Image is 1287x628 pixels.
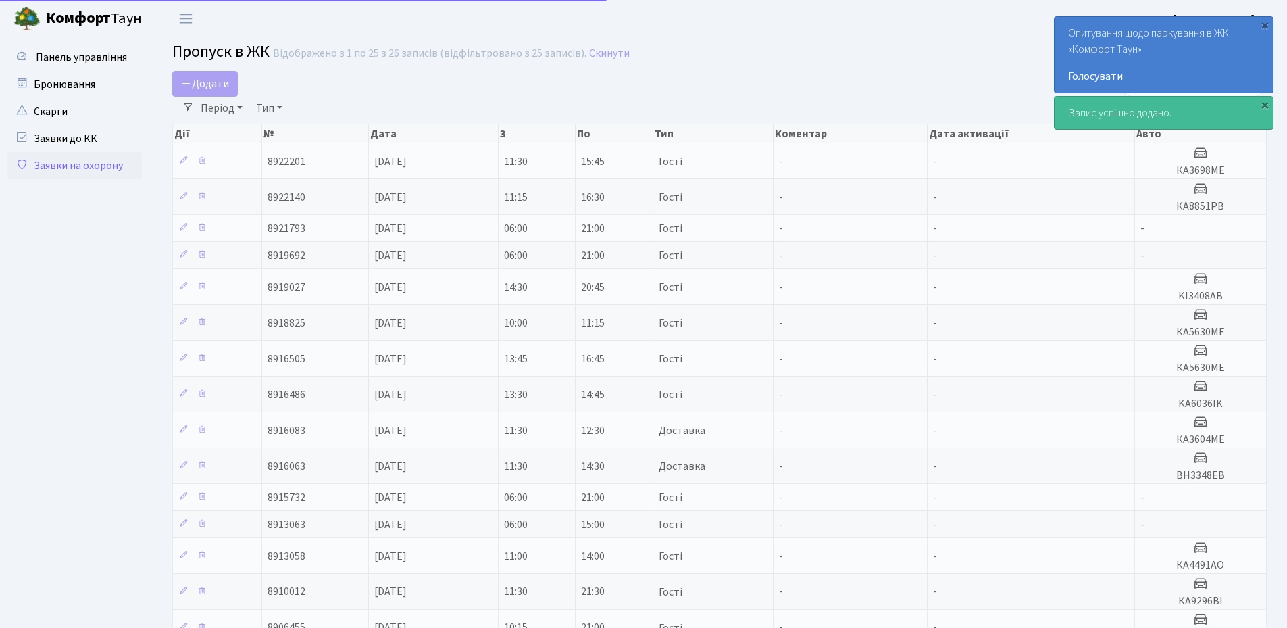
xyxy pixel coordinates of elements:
[581,490,605,505] span: 21:00
[779,517,783,532] span: -
[659,551,682,562] span: Гості
[581,221,605,236] span: 21:00
[1140,517,1144,532] span: -
[1140,397,1261,410] h5: KA6036IK
[779,154,783,169] span: -
[374,585,407,600] span: [DATE]
[504,352,528,366] span: 13:45
[1148,11,1271,26] b: ФОП [PERSON_NAME]. Н.
[779,248,783,263] span: -
[268,490,305,505] span: 8915732
[933,190,937,205] span: -
[195,97,248,120] a: Період
[779,280,783,295] span: -
[1140,362,1261,375] h5: КА5630МЕ
[268,423,305,438] span: 8916083
[1140,248,1144,263] span: -
[504,248,528,263] span: 06:00
[169,7,203,30] button: Переключити навігацію
[499,124,576,143] th: З
[933,585,937,600] span: -
[374,316,407,331] span: [DATE]
[589,47,630,60] a: Скинути
[7,44,142,71] a: Панель управління
[659,354,682,364] span: Гості
[933,387,937,402] span: -
[581,316,605,331] span: 11:15
[268,154,305,169] span: 8922201
[7,71,142,98] a: Бронювання
[653,124,774,143] th: Тип
[659,250,682,261] span: Гості
[933,549,937,564] span: -
[268,387,305,402] span: 8916486
[933,280,937,295] span: -
[504,221,528,236] span: 06:00
[659,587,682,598] span: Гості
[1140,469,1261,482] h5: ВН3348ЕВ
[1148,11,1271,27] a: ФОП [PERSON_NAME]. Н.
[581,352,605,366] span: 16:45
[7,125,142,152] a: Заявки до КК
[504,316,528,331] span: 10:00
[36,50,127,65] span: Панель управління
[1140,164,1261,177] h5: КА3698МЕ
[659,389,682,400] span: Гості
[172,71,238,97] a: Додати
[581,248,605,263] span: 21:00
[46,7,142,30] span: Таун
[1140,290,1261,303] h5: KI3408AB
[251,97,288,120] a: Тип
[659,156,682,167] span: Гості
[933,517,937,532] span: -
[504,490,528,505] span: 06:00
[374,490,407,505] span: [DATE]
[779,490,783,505] span: -
[659,318,682,329] span: Гості
[1140,433,1261,446] h5: КА3604МЕ
[268,517,305,532] span: 8913063
[933,221,937,236] span: -
[659,192,682,203] span: Гості
[659,461,705,472] span: Доставка
[374,190,407,205] span: [DATE]
[581,517,605,532] span: 15:00
[1068,68,1259,84] a: Голосувати
[374,459,407,474] span: [DATE]
[1055,17,1273,93] div: Опитування щодо паркування в ЖК «Комфорт Таун»
[659,282,682,293] span: Гості
[268,190,305,205] span: 8922140
[779,423,783,438] span: -
[374,154,407,169] span: [DATE]
[7,98,142,125] a: Скарги
[1055,97,1273,129] div: Запис успішно додано.
[659,223,682,234] span: Гості
[504,387,528,402] span: 13:30
[268,221,305,236] span: 8921793
[262,124,369,143] th: №
[933,316,937,331] span: -
[268,585,305,600] span: 8910012
[933,423,937,438] span: -
[581,387,605,402] span: 14:45
[1140,326,1261,339] h5: КА5630МЕ
[268,280,305,295] span: 8919027
[374,280,407,295] span: [DATE]
[581,154,605,169] span: 15:45
[659,492,682,503] span: Гості
[504,154,528,169] span: 11:30
[374,352,407,366] span: [DATE]
[172,40,270,64] span: Пропуск в ЖК
[268,549,305,564] span: 8913058
[374,387,407,402] span: [DATE]
[504,517,528,532] span: 06:00
[1140,595,1261,608] h5: КА9296ВІ
[268,459,305,474] span: 8916063
[374,248,407,263] span: [DATE]
[779,549,783,564] span: -
[1258,98,1271,112] div: ×
[779,316,783,331] span: -
[581,423,605,438] span: 12:30
[774,124,928,143] th: Коментар
[1258,18,1271,32] div: ×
